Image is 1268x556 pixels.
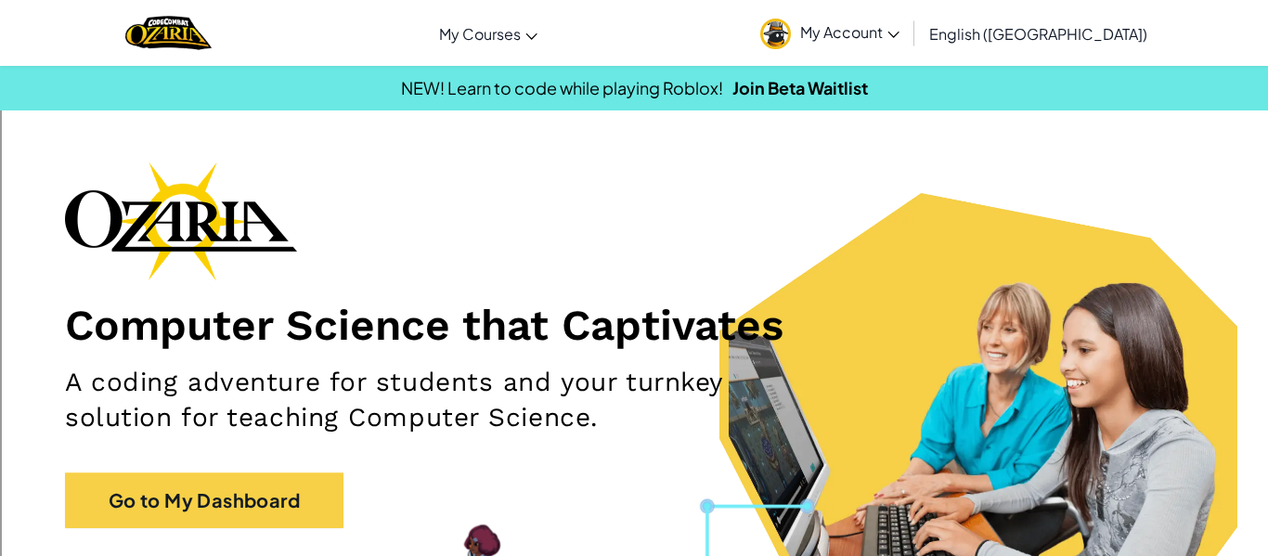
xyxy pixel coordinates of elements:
a: Ozaria by CodeCombat logo [125,14,212,52]
a: English ([GEOGRAPHIC_DATA]) [920,8,1157,58]
span: English ([GEOGRAPHIC_DATA]) [929,24,1147,44]
img: avatar [760,19,791,49]
img: Home [125,14,212,52]
span: My Account [800,22,899,42]
img: Ozaria branding logo [65,162,297,280]
a: Go to My Dashboard [65,472,343,528]
h2: A coding adventure for students and your turnkey solution for teaching Computer Science. [65,365,827,435]
h1: Computer Science that Captivates [65,299,1203,351]
a: My Account [751,4,909,62]
a: My Courses [430,8,547,58]
a: Join Beta Waitlist [732,77,868,98]
span: My Courses [439,24,521,44]
span: NEW! Learn to code while playing Roblox! [401,77,723,98]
